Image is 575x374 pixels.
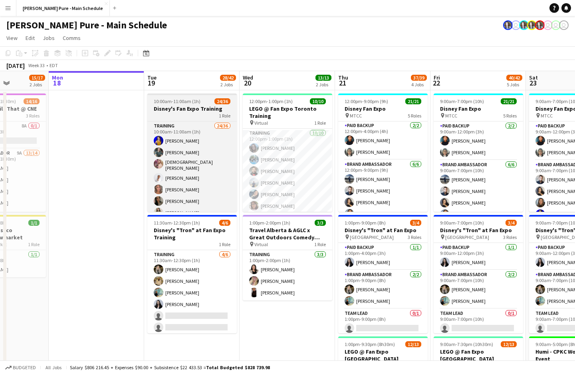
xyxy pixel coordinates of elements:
[28,220,40,226] span: 1/1
[541,113,553,119] span: MTCC
[249,220,290,226] span: 1:00pm-2:00pm (1h)
[434,309,523,336] app-card-role: Team Lead0/19:00am-7:00pm (10h)
[408,234,421,240] span: 3 Roles
[51,78,63,88] span: 18
[503,113,517,119] span: 5 Roles
[44,364,63,370] span: All jobs
[434,215,523,333] app-job-card: 9:00am-7:00pm (10h)3/4Disney's "Tron" at Fan Expo [GEOGRAPHIC_DATA]3 RolesPaid Backup1/19:00am-12...
[338,93,428,212] app-job-card: 12:00pm-9:00pm (9h)21/21Disney Fan Expo MTCC5 RolesPaid Backup2/212:00pm-4:00pm (4h)[PERSON_NAME]...
[408,113,421,119] span: 5 Roles
[249,98,293,104] span: 12:00pm-1:00pm (1h)
[220,82,236,88] div: 2 Jobs
[345,220,386,226] span: 1:00pm-9:00pm (8h)
[503,234,517,240] span: 3 Roles
[411,75,427,81] span: 37/39
[338,215,428,333] app-job-card: 1:00pm-9:00pm (8h)3/4Disney's "Tron" at Fan Expo [GEOGRAPHIC_DATA]3 RolesPaid Backup1/11:00pm-4:0...
[405,98,421,104] span: 21/21
[243,129,332,263] app-card-role: Training10/1012:00pm-1:00pm (1h)[PERSON_NAME][PERSON_NAME][PERSON_NAME][PERSON_NAME][PERSON_NAME]...
[350,113,362,119] span: MTCC
[206,364,270,370] span: Total Budgeted $828 739.98
[243,93,332,212] app-job-card: 12:00pm-1:00pm (1h)10/10LEGO @ Fan Expo Toronto Training Virtual1 RoleTraining10/1012:00pm-1:00pm...
[559,20,569,30] app-user-avatar: Tifany Scifo
[147,215,237,333] app-job-card: 11:30am-12:30pm (1h)4/6Disney's "Tron" at Fan Expo Training1 RoleTraining4/611:30am-12:30pm (1h)[...
[52,74,63,81] span: Mon
[219,113,230,119] span: 1 Role
[338,74,348,81] span: Thu
[434,348,523,362] h3: LEGO @ Fan Expo [GEOGRAPHIC_DATA]
[147,74,157,81] span: Tue
[527,20,537,30] app-user-avatar: Ashleigh Rains
[63,34,81,42] span: Comms
[338,227,428,234] h3: Disney's "Tron" at Fan Expo
[519,20,529,30] app-user-avatar: Ashleigh Rains
[528,78,538,88] span: 23
[254,120,268,126] span: Virtual
[338,105,428,112] h3: Disney Fan Expo
[434,105,523,112] h3: Disney Fan Expo
[543,20,553,30] app-user-avatar: Tifany Scifo
[440,98,484,104] span: 9:00am-7:00pm (10h)
[434,93,523,212] app-job-card: 9:00am-7:00pm (10h)21/21Disney Fan Expo MTCC5 RolesPaid Backup2/29:00am-12:00pm (3h)[PERSON_NAME]...
[411,82,426,88] div: 4 Jobs
[16,0,110,16] button: [PERSON_NAME] Pure - Main Schedule
[434,227,523,234] h3: Disney's "Tron" at Fan Expo
[350,234,394,240] span: [GEOGRAPHIC_DATA]
[315,75,331,81] span: 13/13
[147,227,237,241] h3: Disney's "Tron" at Fan Expo Training
[511,20,521,30] app-user-avatar: Leticia Fayzano
[405,341,421,347] span: 12/13
[434,270,523,309] app-card-role: Brand Ambassador2/29:00am-7:00pm (10h)[PERSON_NAME][PERSON_NAME]
[310,98,326,104] span: 10/10
[242,78,253,88] span: 20
[147,250,237,335] app-card-role: Training4/611:30am-12:30pm (1h)[PERSON_NAME][PERSON_NAME][PERSON_NAME][PERSON_NAME]
[434,160,523,245] app-card-role: Brand Ambassador6/69:00am-7:00pm (10h)[PERSON_NAME][PERSON_NAME][PERSON_NAME][PERSON_NAME]
[501,341,517,347] span: 12/13
[29,75,45,81] span: 15/17
[26,113,40,119] span: 3 Roles
[6,62,25,70] div: [DATE]
[314,120,326,126] span: 1 Role
[315,220,326,226] span: 3/3
[338,121,428,160] app-card-role: Paid Backup2/212:00pm-4:00pm (4h)[PERSON_NAME][PERSON_NAME]
[529,74,538,81] span: Sat
[3,33,21,43] a: View
[6,19,167,31] h1: [PERSON_NAME] Pure - Main Schedule
[506,75,522,81] span: 40/42
[40,33,58,43] a: Jobs
[146,78,157,88] span: 19
[507,82,522,88] div: 5 Jobs
[26,62,46,68] span: Week 33
[43,34,55,42] span: Jobs
[243,250,332,300] app-card-role: Training3/31:00pm-2:00pm (1h)[PERSON_NAME][PERSON_NAME][PERSON_NAME]
[535,20,545,30] app-user-avatar: Ashleigh Rains
[243,227,332,241] h3: Travel Alberta & AGLC x Great Outdoors Comedy Festival Training
[551,20,561,30] app-user-avatar: Tifany Scifo
[70,364,270,370] div: Salary $806 216.45 + Expenses $90.00 + Subsistence $22 433.53 =
[154,98,200,104] span: 10:00am-11:00am (1h)
[30,82,45,88] div: 2 Jobs
[147,93,237,212] app-job-card: 10:00am-11:00am (1h)24/36Disney's Fan Expo Training1 RoleTraining24/3610:00am-11:00am (1h)[PERSON...
[26,34,35,42] span: Edit
[243,215,332,300] app-job-card: 1:00pm-2:00pm (1h)3/3Travel Alberta & AGLC x Great Outdoors Comedy Festival Training Virtual1 Rol...
[4,363,37,372] button: Budgeted
[338,243,428,270] app-card-role: Paid Backup1/11:00pm-4:00pm (3h)[PERSON_NAME]
[501,98,517,104] span: 21/21
[154,220,200,226] span: 11:30am-12:30pm (1h)
[440,341,493,347] span: 9:00am-7:30pm (10h30m)
[254,241,268,247] span: Virtual
[345,341,395,347] span: 1:00pm-9:30pm (8h30m)
[445,234,489,240] span: [GEOGRAPHIC_DATA]
[345,98,388,104] span: 12:00pm-9:00pm (9h)
[6,34,18,42] span: View
[219,220,230,226] span: 4/6
[337,78,348,88] span: 21
[338,160,428,245] app-card-role: Brand Ambassador6/612:00pm-9:00pm (9h)[PERSON_NAME][PERSON_NAME][PERSON_NAME][PERSON_NAME]
[243,105,332,119] h3: LEGO @ Fan Expo Toronto Training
